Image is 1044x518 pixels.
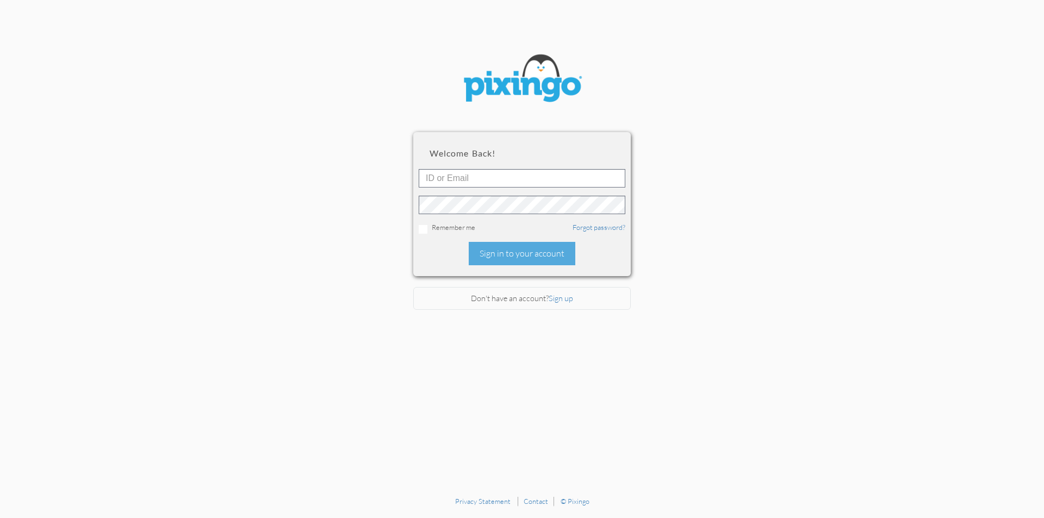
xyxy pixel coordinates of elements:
h2: Welcome back! [430,148,614,158]
a: Sign up [549,294,573,303]
a: Forgot password? [573,223,625,232]
div: Sign in to your account [469,242,575,265]
img: pixingo logo [457,49,587,110]
a: Contact [524,497,548,505]
div: Don't have an account? [413,287,631,310]
a: Privacy Statement [455,497,511,505]
input: ID or Email [419,169,625,188]
div: Remember me [419,222,625,234]
a: © Pixingo [561,497,589,505]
